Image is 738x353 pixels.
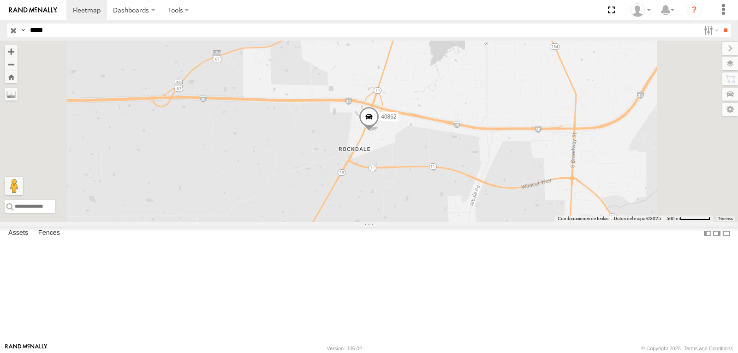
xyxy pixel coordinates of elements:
label: Hide Summary Table [722,227,731,240]
button: Arrastra al hombrecito al mapa para abrir Street View [5,177,23,195]
label: Dock Summary Table to the Left [703,227,712,240]
div: Version: 305.02 [327,346,362,351]
label: Fences [34,227,65,240]
div: © Copyright 2025 - [641,346,733,351]
button: Zoom Home [5,71,18,83]
label: Map Settings [722,103,738,116]
img: rand-logo.svg [9,7,57,13]
label: Assets [4,227,33,240]
button: Zoom in [5,45,18,58]
div: Miguel Cantu [627,3,654,17]
button: Escala del mapa: 500 m por 62 píxeles [664,215,713,222]
label: Measure [5,88,18,101]
a: Visit our Website [5,344,48,353]
label: Search Query [19,24,27,37]
button: Zoom out [5,58,18,71]
a: Terms and Conditions [684,346,733,351]
span: Datos del mapa ©2025 [614,216,661,221]
label: Dock Summary Table to the Right [712,227,721,240]
span: 40862 [381,114,396,120]
button: Combinaciones de teclas [558,215,608,222]
a: Términos [718,217,733,221]
label: Search Filter Options [700,24,720,37]
i: ? [687,3,702,18]
span: 500 m [667,216,680,221]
